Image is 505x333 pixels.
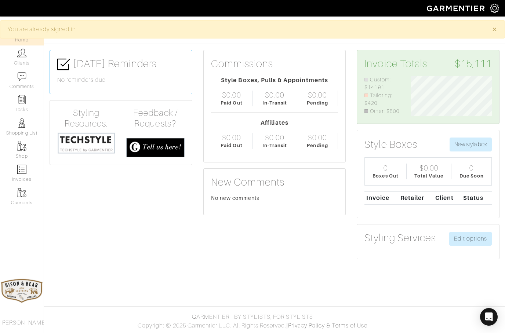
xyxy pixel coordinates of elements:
h3: [DATE] Reminders [57,58,185,71]
th: Retailer [399,191,433,204]
h4: Feedback / Requests? [126,108,184,129]
th: Client [433,191,461,204]
h3: New Comments [211,176,338,189]
div: 0 [384,164,388,172]
div: Paid Out [221,142,242,149]
a: Privacy Policy & Terms of Use [288,322,367,329]
img: stylists-icon-eb353228a002819b7ec25b43dbf5f0378dd9e0616d9560372ff212230b889e62.png [17,118,26,128]
span: $15,111 [455,58,492,70]
img: garments-icon-b7da505a4dc4fd61783c78ac3ca0ef83fa9d6f193b1c9dc38574b1d14d53ca28.png [17,188,26,197]
img: garments-icon-b7da505a4dc4fd61783c78ac3ca0ef83fa9d6f193b1c9dc38574b1d14d53ca28.png [17,142,26,151]
div: $0.00 [222,91,241,99]
h6: No reminders due [57,77,185,84]
h4: Styling Resources: [57,108,115,129]
div: Due Soon [459,172,484,179]
div: You are already signed in. [8,25,481,34]
img: comment-icon-a0a6a9ef722e966f86d9cbdc48e553b5cf19dbc54f86b18d962a5391bc8f6eb6.png [17,72,26,81]
div: $0.00 [222,133,241,142]
div: $0.00 [308,91,327,99]
div: $0.00 [419,164,439,172]
div: Boxes Out [373,172,398,179]
div: In-Transit [262,99,287,106]
img: clients-icon-6bae9207a08558b7cb47a8932f037763ab4055f8c8b6bfacd5dc20c3e0201464.png [17,48,26,58]
div: No new comments [211,194,338,202]
th: Invoice [364,191,399,204]
a: Edit options [449,232,492,246]
div: Style Boxes, Pulls & Appointments [211,76,338,85]
h3: Invoice Totals [364,58,492,70]
img: feedback_requests-3821251ac2bd56c73c230f3229a5b25d6eb027adea667894f41107c140538ee0.png [126,138,184,157]
li: Tailoring: $420 [364,92,400,107]
img: check-box-icon-36a4915ff3ba2bd8f6e4f29bc755bb66becd62c870f447fc0dd1365fcfddab58.png [57,58,70,71]
img: garmentier-logo-header-white-b43fb05a5012e4ada735d5af1a66efaba907eab6374d6393d1fbf88cb4ef424d.png [423,2,490,15]
div: Affiliates [211,118,338,127]
h3: Styling Services [364,232,436,244]
h3: Commissions [211,58,273,70]
div: $0.00 [265,133,284,142]
li: Custom: $14191 [364,76,400,92]
div: Pending [307,99,328,106]
div: Paid Out [221,99,242,106]
img: techstyle-93310999766a10050dc78ceb7f971a75838126fd19372ce40ba20cdf6a89b94b.png [57,132,115,154]
div: Pending [307,142,328,149]
button: New style box [450,138,492,151]
div: Total Value [414,172,444,179]
div: $0.00 [308,133,327,142]
div: $0.00 [265,91,284,99]
div: 0 [469,164,474,172]
span: × [492,24,497,34]
div: In-Transit [262,142,287,149]
th: Status [461,191,492,204]
img: reminder-icon-8004d30b9f0a5d33ae49ab947aed9ed385cf756f9e5892f1edd6e32f2345188e.png [17,95,26,104]
div: Open Intercom Messenger [480,308,498,326]
img: orders-icon-0abe47150d42831381b5fb84f609e132dff9fe21cb692f30cb5eec754e2cba89.png [17,165,26,174]
h3: Style Boxes [364,138,417,151]
li: Other: $500 [364,107,400,116]
span: Copyright © 2025 Garmentier LLC. All Rights Reserved. [138,322,286,329]
img: gear-icon-white-bd11855cb880d31180b6d7d6211b90ccbf57a29d726f0c71d8c61bd08dd39cc2.png [490,4,499,13]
